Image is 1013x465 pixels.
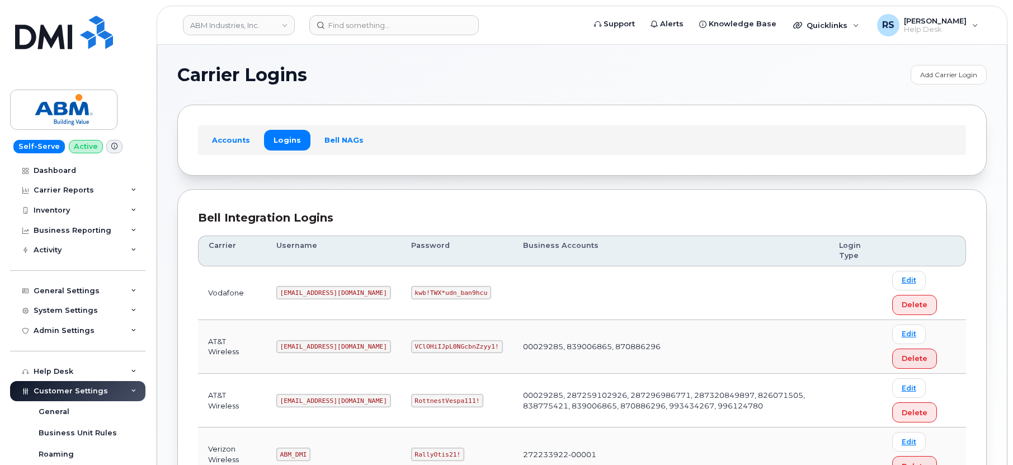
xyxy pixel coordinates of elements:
[264,130,310,150] a: Logins
[266,236,401,266] th: Username
[401,236,513,266] th: Password
[513,236,829,266] th: Business Accounts
[892,271,926,290] a: Edit
[177,67,307,83] span: Carrier Logins
[202,130,260,150] a: Accounts
[276,394,391,407] code: [EMAIL_ADDRESS][DOMAIN_NAME]
[276,286,391,299] code: [EMAIL_ADDRESS][DOMAIN_NAME]
[198,210,966,226] div: Bell Integration Logins
[198,236,266,266] th: Carrier
[411,448,464,461] code: RallyOtis21!
[198,374,266,428] td: AT&T Wireless
[513,320,829,374] td: 00029285, 839006865, 870886296
[892,349,937,369] button: Delete
[911,65,987,84] a: Add Carrier Login
[198,266,266,320] td: Vodafone
[315,130,373,150] a: Bell NAGs
[892,432,926,452] a: Edit
[902,407,927,418] span: Delete
[892,325,926,344] a: Edit
[892,295,937,315] button: Delete
[902,353,927,364] span: Delete
[198,320,266,374] td: AT&T Wireless
[902,299,927,310] span: Delete
[892,402,937,422] button: Delete
[276,448,310,461] code: ABM_DMI
[411,286,491,299] code: kwb!TWX*udn_ban9hcu
[513,374,829,428] td: 00029285, 287259102926, 287296986771, 287320849897, 826071505, 838775421, 839006865, 870886296, 9...
[829,236,882,266] th: Login Type
[411,340,503,354] code: VClOHiIJpL0NGcbnZzyy1!
[276,340,391,354] code: [EMAIL_ADDRESS][DOMAIN_NAME]
[892,378,926,398] a: Edit
[411,394,484,407] code: RottnestVespa111!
